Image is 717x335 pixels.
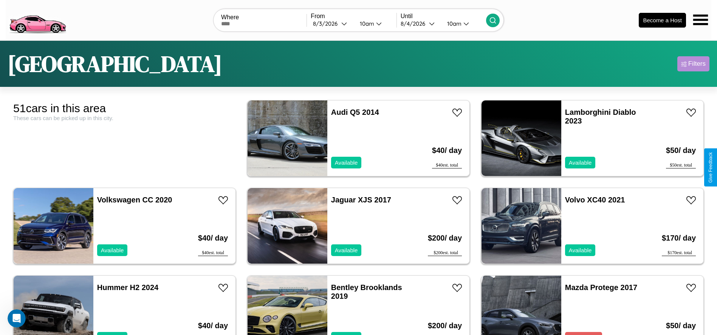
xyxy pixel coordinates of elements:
div: Give Feedback [708,152,713,183]
div: 8 / 3 / 2026 [313,20,341,27]
p: Available [569,157,592,168]
div: 8 / 4 / 2026 [401,20,429,27]
h1: [GEOGRAPHIC_DATA] [8,48,222,79]
p: Available [569,245,592,255]
div: $ 200 est. total [428,250,462,256]
a: Volkswagen CC 2020 [97,196,172,204]
div: These cars can be picked up in this city. [13,115,236,121]
img: logo [6,4,69,35]
a: Bentley Brooklands 2019 [331,283,402,300]
div: 10am [356,20,376,27]
button: Filters [677,56,709,71]
h3: $ 50 / day [666,139,696,162]
h3: $ 40 / day [432,139,462,162]
a: Audi Q5 2014 [331,108,379,116]
button: 8/3/2026 [311,20,353,28]
div: 10am [443,20,463,27]
h3: $ 200 / day [428,226,462,250]
label: Until [401,13,486,20]
div: Filters [688,60,706,68]
label: Where [221,14,307,21]
div: $ 170 est. total [662,250,696,256]
a: Volvo XC40 2021 [565,196,625,204]
div: $ 50 est. total [666,162,696,168]
iframe: Intercom live chat [8,309,26,327]
h3: $ 40 / day [198,226,228,250]
div: 51 cars in this area [13,102,236,115]
button: 10am [441,20,486,28]
a: Hummer H2 2024 [97,283,158,292]
label: From [311,13,396,20]
button: 10am [354,20,396,28]
a: Lamborghini Diablo 2023 [565,108,636,125]
p: Available [101,245,124,255]
h3: $ 170 / day [662,226,696,250]
p: Available [335,245,358,255]
div: $ 40 est. total [198,250,228,256]
p: Available [335,157,358,168]
a: Jaguar XJS 2017 [331,196,391,204]
a: Mazda Protege 2017 [565,283,637,292]
div: $ 40 est. total [432,162,462,168]
button: Become a Host [639,13,686,28]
